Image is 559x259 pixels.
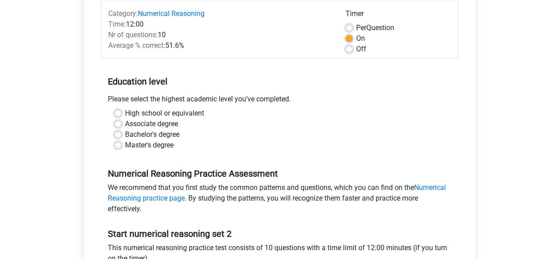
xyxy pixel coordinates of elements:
label: On [356,33,365,44]
h5: Numerical Reasoning Practice Assessment [108,168,452,179]
div: Timer [346,8,451,23]
span: Nr of questions: [108,31,158,39]
label: High school or equivalent [125,108,204,119]
label: Associate degree [125,119,178,129]
span: Time: [108,20,126,28]
div: 10 [102,30,339,40]
label: Question [356,23,394,33]
span: Average % correct: [108,41,165,50]
h5: Start numerical reasoning set 2 [108,228,452,239]
a: Numerical Reasoning [138,9,205,18]
label: Master's degree [125,140,174,151]
label: Off [356,44,366,54]
span: Category: [108,9,138,18]
div: 12:00 [102,19,339,30]
div: Please select the highest academic level you’ve completed. [101,94,458,108]
label: Bachelor's degree [125,129,179,140]
div: We recommend that you first study the common patterns and questions, which you can find on the . ... [101,182,458,218]
div: 51.6% [102,40,339,51]
h5: Education level [108,73,452,90]
span: Per [356,23,366,32]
